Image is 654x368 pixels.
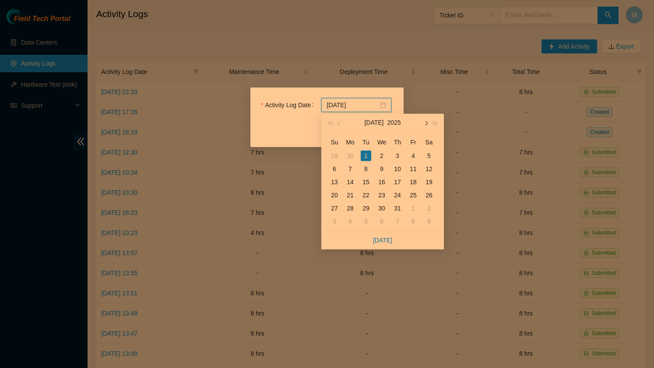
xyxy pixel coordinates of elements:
[392,164,403,174] div: 10
[358,215,374,228] td: 2025-08-05
[327,215,342,228] td: 2025-08-03
[329,164,340,174] div: 6
[345,177,355,187] div: 14
[374,175,390,189] td: 2025-07-16
[327,100,378,110] input: Activity Log Date
[327,175,342,189] td: 2025-07-13
[424,216,434,227] div: 9
[376,216,387,227] div: 6
[358,135,374,149] th: Tu
[327,135,342,149] th: Su
[342,202,358,215] td: 2025-07-28
[327,202,342,215] td: 2025-07-27
[345,164,355,174] div: 7
[405,215,421,228] td: 2025-08-08
[424,203,434,214] div: 2
[376,151,387,161] div: 2
[261,98,317,112] label: Activity Log Date
[329,151,340,161] div: 29
[374,149,390,162] td: 2025-07-02
[376,164,387,174] div: 9
[361,203,371,214] div: 29
[361,177,371,187] div: 15
[405,149,421,162] td: 2025-07-04
[424,190,434,200] div: 26
[392,177,403,187] div: 17
[358,162,374,175] td: 2025-07-08
[421,215,437,228] td: 2025-08-09
[390,202,405,215] td: 2025-07-31
[329,203,340,214] div: 27
[374,189,390,202] td: 2025-07-23
[424,151,434,161] div: 5
[361,164,371,174] div: 8
[390,149,405,162] td: 2025-07-03
[392,190,403,200] div: 24
[408,216,418,227] div: 8
[342,135,358,149] th: Mo
[342,189,358,202] td: 2025-07-21
[405,189,421,202] td: 2025-07-25
[327,189,342,202] td: 2025-07-20
[329,177,340,187] div: 13
[364,114,383,131] button: [DATE]
[421,189,437,202] td: 2025-07-26
[408,177,418,187] div: 18
[374,202,390,215] td: 2025-07-30
[421,135,437,149] th: Sa
[358,189,374,202] td: 2025-07-22
[327,149,342,162] td: 2025-06-29
[342,149,358,162] td: 2025-06-30
[361,190,371,200] div: 22
[345,203,355,214] div: 28
[376,177,387,187] div: 16
[405,162,421,175] td: 2025-07-11
[361,216,371,227] div: 5
[405,135,421,149] th: Fr
[329,216,340,227] div: 3
[374,215,390,228] td: 2025-08-06
[424,164,434,174] div: 12
[390,162,405,175] td: 2025-07-10
[390,135,405,149] th: Th
[408,203,418,214] div: 1
[342,215,358,228] td: 2025-08-04
[390,189,405,202] td: 2025-07-24
[387,114,401,131] button: 2025
[421,162,437,175] td: 2025-07-12
[392,216,403,227] div: 7
[373,237,392,244] a: [DATE]
[408,190,418,200] div: 25
[361,151,371,161] div: 1
[329,190,340,200] div: 20
[374,162,390,175] td: 2025-07-09
[390,215,405,228] td: 2025-08-07
[421,149,437,162] td: 2025-07-05
[405,202,421,215] td: 2025-08-01
[358,202,374,215] td: 2025-07-29
[421,202,437,215] td: 2025-08-02
[408,164,418,174] div: 11
[345,216,355,227] div: 4
[380,102,386,108] span: close-circle
[327,162,342,175] td: 2025-07-06
[345,151,355,161] div: 30
[376,203,387,214] div: 30
[390,175,405,189] td: 2025-07-17
[408,151,418,161] div: 4
[376,190,387,200] div: 23
[342,162,358,175] td: 2025-07-07
[358,149,374,162] td: 2025-07-01
[342,175,358,189] td: 2025-07-14
[424,177,434,187] div: 19
[405,175,421,189] td: 2025-07-18
[374,135,390,149] th: We
[392,151,403,161] div: 3
[392,203,403,214] div: 31
[421,175,437,189] td: 2025-07-19
[358,175,374,189] td: 2025-07-15
[345,190,355,200] div: 21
